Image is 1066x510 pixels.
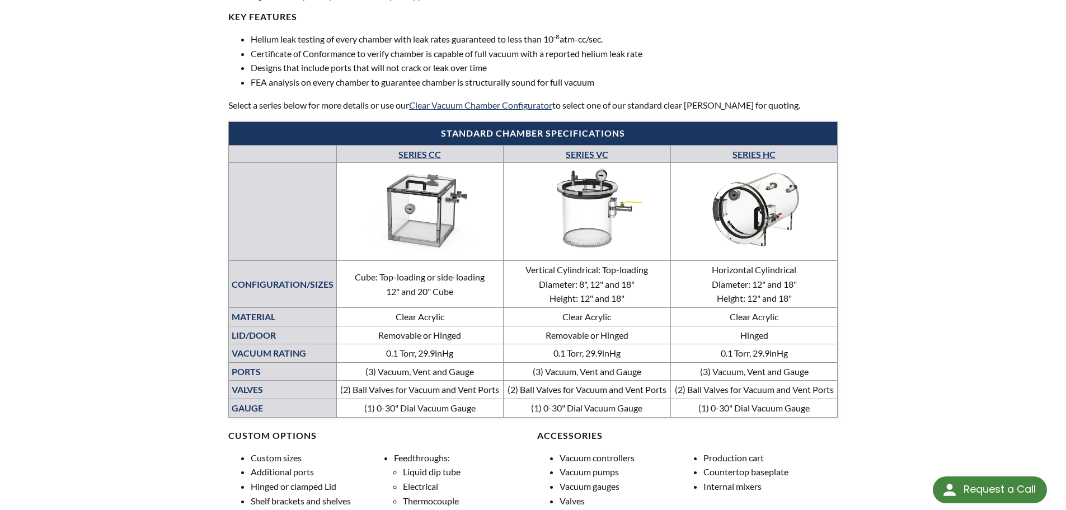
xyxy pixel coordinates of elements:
div: Request a Call [964,476,1036,502]
td: GAUGE [228,399,336,418]
td: MATERIAL [228,308,336,326]
td: (3) Vacuum, Vent and Gauge [503,362,670,381]
td: Vertical Cylindrical: Top-loading Diameter: 8", 12" and 18" Height: 12" and 18" [503,261,670,308]
td: Cube: Top-loading or side-loading 12" and 20" Cube [336,261,503,308]
td: Clear Acrylic [670,308,837,326]
li: Vacuum pumps [560,465,694,479]
li: Certificate of Conformance to verify chamber is capable of full vacuum with a reported helium lea... [251,46,838,61]
li: Thermocouple [403,494,529,508]
h4: Standard Chamber Specifications [234,128,832,139]
li: Production cart [703,451,838,465]
td: Removable or Hinged [503,326,670,344]
li: Internal mixers [703,479,838,494]
li: Hinged or clamped Lid [251,479,386,494]
td: Removable or Hinged [336,326,503,344]
a: SERIES VC [566,148,608,159]
div: Request a Call [933,476,1047,503]
h4: CUSTOM OPTIONS [228,430,529,442]
td: LID/DOOR [228,326,336,344]
li: Countertop baseplate [703,465,838,479]
td: 0.1 Torr, 29.9inHg [670,344,837,363]
li: Valves [560,494,694,508]
li: Custom sizes [251,451,386,465]
td: VALVES [228,381,336,399]
li: Shelf brackets and shelves [251,494,386,508]
td: Clear Acrylic [336,308,503,326]
li: Designs that include ports that will not crack or leak over time [251,60,838,75]
li: Feedthroughs: [394,451,529,508]
td: (3) Vacuum, Vent and Gauge [670,362,837,381]
td: 0.1 Torr, 29.9inHg [503,344,670,363]
li: Electrical [403,479,529,494]
a: Clear Vacuum Chamber Configurator [409,100,552,110]
td: (3) Vacuum, Vent and Gauge [336,362,503,381]
td: (2) Ball Valves for Vacuum and Vent Ports [336,381,503,399]
td: (1) 0-30" Dial Vacuum Gauge [503,399,670,418]
td: (1) 0-30" Dial Vacuum Gauge [670,399,837,418]
li: FEA analysis on every chamber to guarantee chamber is structurally sound for full vacuum [251,75,838,90]
a: SERIES HC [732,148,776,159]
a: SERIES CC [398,148,441,159]
li: Vacuum controllers [560,451,694,465]
h4: Accessories [537,430,838,442]
li: Liquid dip tube [403,465,529,479]
h4: KEY FEATURES [228,11,838,23]
p: Select a series below for more details or use our to select one of our standard clear [PERSON_NAM... [228,98,838,113]
td: CONFIGURATION/SIZES [228,261,336,308]
li: Additional ports [251,465,386,479]
td: Hinged [670,326,837,344]
li: Vacuum gauges [560,479,694,494]
td: VACUUM RATING [228,344,336,363]
td: PORTS [228,362,336,381]
img: Series CC—Cube Chambers [340,165,500,255]
li: Helium leak testing of every chamber with leak rates guaranteed to less than 10 atm-cc/sec. [251,32,838,46]
td: Clear Acrylic [503,308,670,326]
td: (2) Ball Valves for Vacuum and Vent Ports [503,381,670,399]
td: (1) 0-30" Dial Vacuum Gauge [336,399,503,418]
img: round button [941,481,959,499]
sup: -8 [553,32,560,41]
td: Horizontal Cylindrical Diameter: 12" and 18" Height: 12" and 18" [670,261,837,308]
td: 0.1 Torr, 29.9inHg [336,344,503,363]
td: (2) Ball Valves for Vacuum and Vent Ports [670,381,837,399]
